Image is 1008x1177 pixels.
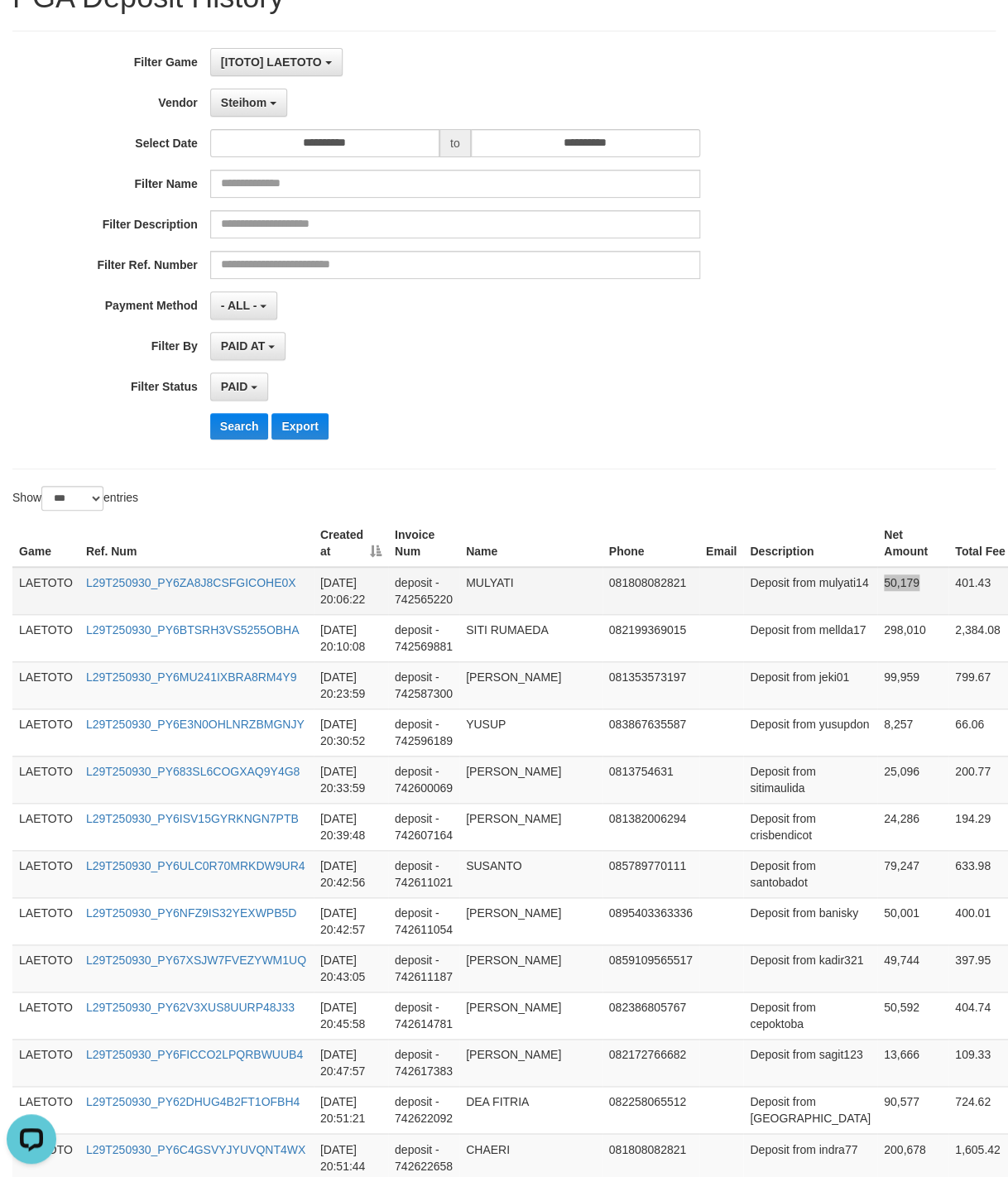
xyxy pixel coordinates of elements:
[12,756,79,803] td: LAETOTO
[388,803,459,850] td: deposit - 742607164
[877,992,948,1039] td: 50,592
[743,897,877,944] td: Deposit from banisky
[743,850,877,897] td: Deposit from santobadot
[12,897,79,944] td: LAETOTO
[743,992,877,1039] td: Deposit from cepoktoba
[602,897,699,944] td: 0895403363336
[877,756,948,803] td: 25,096
[210,413,269,440] button: Search
[210,48,343,76] button: [ITOTO] LAETOTO
[388,520,459,567] th: Invoice Num
[459,897,602,944] td: [PERSON_NAME]
[86,670,297,684] a: L29T250930_PY6MU241IXBRA8RM4Y9
[388,897,459,944] td: deposit - 742611054
[388,661,459,709] td: deposit - 742587300
[314,756,388,803] td: [DATE] 20:33:59
[86,859,305,872] a: L29T250930_PY6ULC0R70MRKDW9UR4
[743,1086,877,1133] td: Deposit from [GEOGRAPHIC_DATA]
[459,661,602,709] td: [PERSON_NAME]
[388,567,459,615] td: deposit - 742565220
[459,520,602,567] th: Name
[314,1086,388,1133] td: [DATE] 20:51:21
[314,709,388,756] td: [DATE] 20:30:52
[439,129,471,157] span: to
[12,1086,79,1133] td: LAETOTO
[41,486,103,511] select: Showentries
[7,7,56,56] button: Open LiveChat chat widget
[602,850,699,897] td: 085789770111
[699,520,743,567] th: Email
[314,803,388,850] td: [DATE] 20:39:48
[12,1039,79,1086] td: LAETOTO
[314,520,388,567] th: Created at: activate to sort column descending
[86,576,296,589] a: L29T250930_PY6ZA8J8CSFGICOHE0X
[743,944,877,992] td: Deposit from kadir321
[743,709,877,756] td: Deposit from yusupdon
[877,850,948,897] td: 79,247
[602,614,699,661] td: 082199369015
[86,718,305,731] a: L29T250930_PY6E3N0OHLNRZBMGNJY
[877,1039,948,1086] td: 13,666
[388,756,459,803] td: deposit - 742600069
[743,520,877,567] th: Description
[877,661,948,709] td: 99,959
[602,1086,699,1133] td: 082258065512
[12,614,79,661] td: LAETOTO
[12,709,79,756] td: LAETOTO
[602,709,699,756] td: 083867635587
[210,372,268,401] button: PAID
[314,944,388,992] td: [DATE] 20:43:05
[602,567,699,615] td: 081808082821
[210,332,286,360] button: PAID AT
[388,850,459,897] td: deposit - 742611021
[602,944,699,992] td: 0859109565517
[877,803,948,850] td: 24,286
[602,520,699,567] th: Phone
[314,661,388,709] td: [DATE] 20:23:59
[459,1086,602,1133] td: DEA FITRIA
[743,567,877,615] td: Deposit from mulyati14
[12,486,138,511] label: Show entries
[210,89,287,117] button: Steihom
[86,623,300,637] a: L29T250930_PY6BTSRH3VS5255OBHA
[79,520,314,567] th: Ref. Num
[602,756,699,803] td: 0813754631
[86,954,306,967] a: L29T250930_PY67XSJW7FVEZYWM1UQ
[210,291,277,319] button: - ALL -
[743,803,877,850] td: Deposit from crisbendicot
[221,339,265,353] span: PAID AT
[877,897,948,944] td: 50,001
[12,520,79,567] th: Game
[459,944,602,992] td: [PERSON_NAME]
[877,567,948,615] td: 50,179
[877,614,948,661] td: 298,010
[86,1142,305,1155] a: L29T250930_PY6C4GSVYJYUVQNT4WX
[314,1039,388,1086] td: [DATE] 20:47:57
[86,1095,300,1108] a: L29T250930_PY62DHUG4B2FT1OFBH4
[743,1039,877,1086] td: Deposit from sagit123
[314,567,388,615] td: [DATE] 20:06:22
[459,1039,602,1086] td: [PERSON_NAME]
[388,614,459,661] td: deposit - 742569881
[877,944,948,992] td: 49,744
[314,897,388,944] td: [DATE] 20:42:57
[86,1001,295,1014] a: L29T250930_PY62V3XUS8UURP48J33
[743,661,877,709] td: Deposit from jeki01
[221,55,322,69] span: [ITOTO] LAETOTO
[743,756,877,803] td: Deposit from sitimaulida
[877,709,948,756] td: 8,257
[271,413,328,440] button: Export
[388,709,459,756] td: deposit - 742596189
[602,1039,699,1086] td: 082172766682
[388,1039,459,1086] td: deposit - 742617383
[459,567,602,615] td: MULYATI
[459,709,602,756] td: YUSUP
[12,567,79,615] td: LAETOTO
[877,1086,948,1133] td: 90,577
[314,614,388,661] td: [DATE] 20:10:08
[459,992,602,1039] td: [PERSON_NAME]
[12,661,79,709] td: LAETOTO
[221,380,247,393] span: PAID
[221,299,257,312] span: - ALL -
[602,803,699,850] td: 081382006294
